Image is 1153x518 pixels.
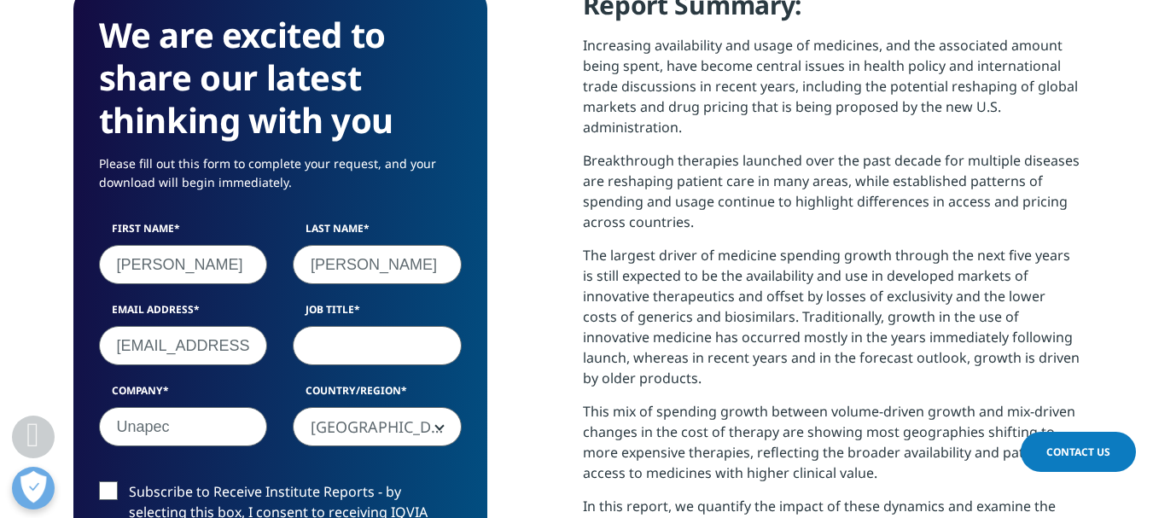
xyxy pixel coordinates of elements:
[293,383,462,407] label: Country/Region
[1021,432,1136,472] a: Contact Us
[583,150,1080,245] p: Breakthrough therapies launched over the past decade for multiple diseases are reshaping patient ...
[99,221,268,245] label: First Name
[583,245,1080,401] p: The largest driver of medicine spending growth through the next five years is still expected to b...
[12,467,55,509] button: Abrir preferencias
[1046,445,1110,459] span: Contact Us
[583,401,1080,496] p: This mix of spending growth between volume-driven growth and mix-driven changes in the cost of th...
[99,14,462,142] h3: We are excited to share our latest thinking with you
[99,302,268,326] label: Email Address
[99,154,462,205] p: Please fill out this form to complete your request, and your download will begin immediately.
[293,221,462,245] label: Last Name
[583,35,1080,150] p: Increasing availability and usage of medicines, and the associated amount being spent, have becom...
[99,383,268,407] label: Company
[294,408,461,447] span: Dominican Republic
[293,302,462,326] label: Job Title
[293,407,462,446] span: Dominican Republic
